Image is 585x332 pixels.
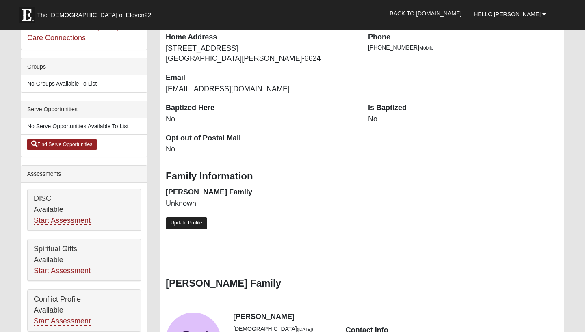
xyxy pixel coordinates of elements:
dt: [PERSON_NAME] Family [166,187,356,198]
div: Serve Opportunities [21,101,147,118]
a: Back to [DOMAIN_NAME] [383,3,468,24]
dt: Home Address [166,32,356,43]
dt: Is Baptized [368,103,558,113]
li: No Serve Opportunities Available To List [21,118,147,135]
dd: [EMAIL_ADDRESS][DOMAIN_NAME] [166,84,356,95]
div: Spiritual Gifts Available [28,239,141,281]
dd: No [368,114,558,125]
a: Start Assessment [34,216,91,225]
dd: [STREET_ADDRESS] [GEOGRAPHIC_DATA][PERSON_NAME]-6624 [166,43,356,64]
dd: No [166,114,356,125]
span: Mobile [419,45,433,51]
small: ([DATE]) [297,327,313,332]
div: Conflict Profile Available [28,290,141,331]
li: [PHONE_NUMBER] [368,43,558,52]
a: Start Assessment [34,317,91,326]
a: The [DEMOGRAPHIC_DATA] of Eleven22 [15,3,177,23]
a: Update Profile [166,217,207,229]
div: DISC Available [28,189,141,231]
dt: Baptized Here [166,103,356,113]
a: Hello [PERSON_NAME] [468,4,552,24]
h4: [PERSON_NAME] [233,313,558,321]
div: Groups [21,58,147,75]
div: Assessments [21,166,147,183]
a: Start Assessment [34,267,91,275]
a: Find Serve Opportunities [27,139,97,150]
dd: Unknown [166,198,356,209]
h3: [PERSON_NAME] Family [166,278,558,289]
dt: Opt out of Postal Mail [166,133,356,144]
dd: No [166,144,356,155]
img: Eleven22 logo [19,7,35,23]
li: No Groups Available To List [21,75,147,92]
dt: Email [166,73,356,83]
span: Hello [PERSON_NAME] [474,11,541,17]
h3: Family Information [166,170,558,182]
span: The [DEMOGRAPHIC_DATA] of Eleven22 [37,11,151,19]
dt: Phone [368,32,558,43]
